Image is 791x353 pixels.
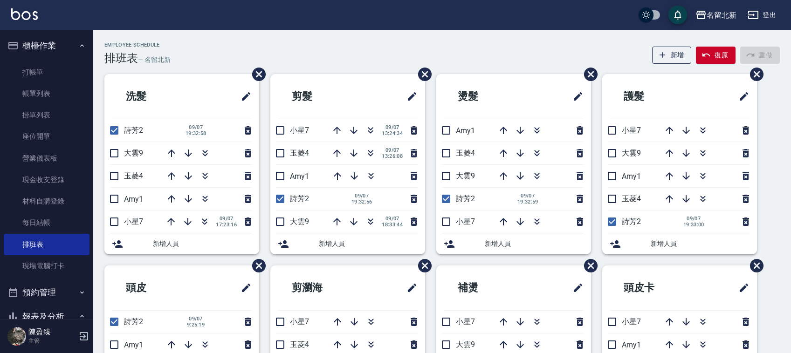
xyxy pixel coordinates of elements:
[382,124,403,130] span: 09/07
[436,233,591,254] div: 新增人員
[290,317,309,326] span: 小星7
[692,6,740,25] button: 名留北新
[112,271,198,305] h2: 頭皮
[4,83,89,104] a: 帳單列表
[319,239,418,249] span: 新增人員
[28,337,76,345] p: 主管
[4,280,89,305] button: 預約管理
[124,126,143,135] span: 詩芳2
[186,316,206,322] span: 09/07
[4,126,89,147] a: 座位開單
[124,149,143,157] span: 大雲9
[456,217,475,226] span: 小星7
[456,317,475,326] span: 小星7
[4,169,89,190] a: 現金收支登錄
[733,85,750,108] span: 修改班表的標題
[707,9,736,21] div: 名留北新
[517,193,538,199] span: 09/07
[245,61,267,88] span: 刪除班表
[382,222,403,228] span: 18:33:44
[411,61,433,88] span: 刪除班表
[652,47,692,64] button: 新增
[153,239,252,249] span: 新增人員
[4,212,89,233] a: 每日結帳
[186,130,206,136] span: 19:32:58
[104,42,171,48] h2: Employee Schedule
[744,7,780,24] button: 登出
[401,277,418,299] span: 修改班表的標題
[290,172,309,181] span: Amy1
[401,85,418,108] span: 修改班表的標題
[124,195,143,204] span: Amy1
[124,217,143,226] span: 小星7
[290,194,309,203] span: 詩芳2
[382,130,403,136] span: 13:24:34
[622,172,641,181] span: Amy1
[235,277,252,299] span: 修改班表的標題
[4,305,89,329] button: 報表及分析
[112,80,198,113] h2: 洗髮
[485,239,584,249] span: 新增人員
[567,85,584,108] span: 修改班表的標題
[290,217,309,226] span: 大雲9
[610,271,701,305] h2: 頭皮卡
[602,233,757,254] div: 新增人員
[456,126,475,135] span: Amy1
[186,322,206,328] span: 9:25:19
[4,148,89,169] a: 營業儀表板
[351,199,372,205] span: 19:32:56
[11,8,38,20] img: Logo
[456,340,475,349] span: 大雲9
[622,317,641,326] span: 小星7
[290,340,309,349] span: 玉菱4
[382,153,403,159] span: 13:26:08
[651,239,750,249] span: 新增人員
[622,149,641,157] span: 大雲9
[743,252,765,279] span: 刪除班表
[290,126,309,135] span: 小星7
[104,233,259,254] div: 新增人員
[696,47,736,64] button: 復原
[577,252,599,279] span: 刪除班表
[270,233,425,254] div: 新增人員
[577,61,599,88] span: 刪除班表
[186,124,206,130] span: 09/07
[4,104,89,126] a: 掛單列表
[245,252,267,279] span: 刪除班表
[138,55,171,65] h6: — 名留北新
[4,61,89,83] a: 打帳單
[622,126,641,135] span: 小星7
[4,234,89,255] a: 排班表
[290,149,309,157] span: 玉菱4
[28,327,76,337] h5: 陳盈臻
[456,194,475,203] span: 詩芳2
[124,171,143,180] span: 玉菱4
[683,216,704,222] span: 09/07
[668,6,687,24] button: save
[4,34,89,58] button: 櫃檯作業
[104,52,138,65] h3: 排班表
[733,277,750,299] span: 修改班表的標題
[278,80,364,113] h2: 剪髮
[411,252,433,279] span: 刪除班表
[456,149,475,157] span: 玉菱4
[622,217,641,226] span: 詩芳2
[622,194,641,203] span: 玉菱4
[7,327,26,346] img: Person
[351,193,372,199] span: 09/07
[683,222,704,228] span: 19:33:00
[382,147,403,153] span: 09/07
[382,216,403,222] span: 09/07
[278,271,369,305] h2: 剪瀏海
[567,277,584,299] span: 修改班表的標題
[456,171,475,180] span: 大雲9
[124,317,143,326] span: 詩芳2
[610,80,695,113] h2: 護髮
[444,271,530,305] h2: 補燙
[4,190,89,212] a: 材料自購登錄
[235,85,252,108] span: 修改班表的標題
[216,216,237,222] span: 09/07
[216,222,237,228] span: 17:23:16
[743,61,765,88] span: 刪除班表
[124,340,143,349] span: Amy1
